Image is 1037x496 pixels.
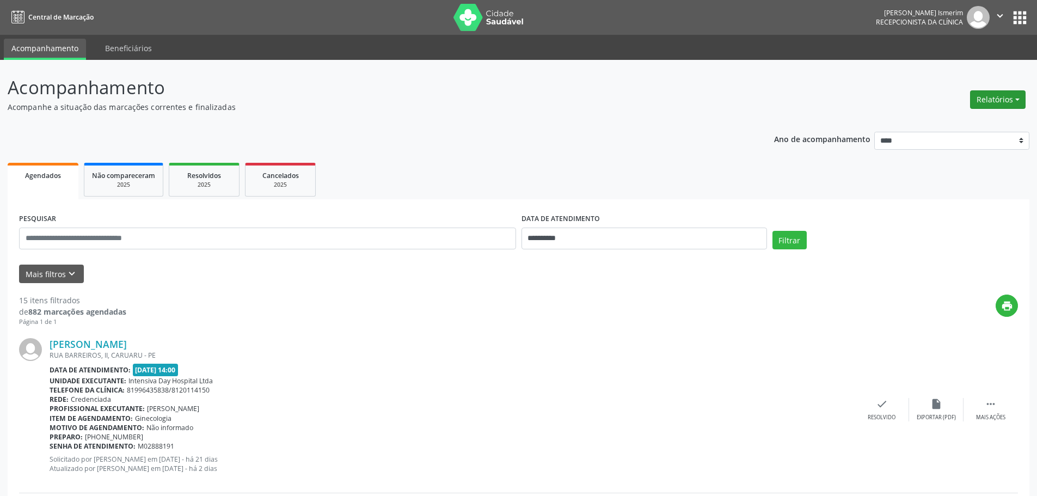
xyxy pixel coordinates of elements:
[50,376,126,385] b: Unidade executante:
[28,307,126,317] strong: 882 marcações agendadas
[917,414,956,421] div: Exportar (PDF)
[128,376,213,385] span: Intensiva Day Hospital Ltda
[970,90,1026,109] button: Relatórios
[19,317,126,327] div: Página 1 de 1
[930,398,942,410] i: insert_drive_file
[187,171,221,180] span: Resolvidos
[147,404,199,413] span: [PERSON_NAME]
[19,265,84,284] button: Mais filtroskeyboard_arrow_down
[985,398,997,410] i: 
[177,181,231,189] div: 2025
[19,295,126,306] div: 15 itens filtrados
[138,442,174,451] span: M02888191
[50,404,145,413] b: Profissional executante:
[253,181,308,189] div: 2025
[50,423,144,432] b: Motivo de agendamento:
[28,13,94,22] span: Central de Marcação
[774,132,870,145] p: Ano de acompanhamento
[127,385,210,395] span: 81996435838/8120114150
[994,10,1006,22] i: 
[4,39,86,60] a: Acompanhamento
[135,414,171,423] span: Ginecologia
[8,8,94,26] a: Central de Marcação
[772,231,807,249] button: Filtrar
[25,171,61,180] span: Agendados
[262,171,299,180] span: Cancelados
[50,442,136,451] b: Senha de atendimento:
[876,398,888,410] i: check
[990,6,1010,29] button: 
[521,211,600,228] label: DATA DE ATENDIMENTO
[1010,8,1029,27] button: apps
[50,395,69,404] b: Rede:
[19,211,56,228] label: PESQUISAR
[996,295,1018,317] button: print
[133,364,179,376] span: [DATE] 14:00
[50,432,83,442] b: Preparo:
[71,395,111,404] span: Credenciada
[868,414,895,421] div: Resolvido
[50,455,855,473] p: Solicitado por [PERSON_NAME] em [DATE] - há 21 dias Atualizado por [PERSON_NAME] em [DATE] - há 2...
[97,39,159,58] a: Beneficiários
[50,365,131,375] b: Data de atendimento:
[146,423,193,432] span: Não informado
[19,338,42,361] img: img
[50,385,125,395] b: Telefone da clínica:
[876,8,963,17] div: [PERSON_NAME] Ismerim
[92,181,155,189] div: 2025
[92,171,155,180] span: Não compareceram
[66,268,78,280] i: keyboard_arrow_down
[50,351,855,360] div: RUA BARREIROS, II, CARUARU - PE
[8,74,723,101] p: Acompanhamento
[967,6,990,29] img: img
[50,338,127,350] a: [PERSON_NAME]
[19,306,126,317] div: de
[8,101,723,113] p: Acompanhe a situação das marcações correntes e finalizadas
[50,414,133,423] b: Item de agendamento:
[976,414,1005,421] div: Mais ações
[876,17,963,27] span: Recepcionista da clínica
[85,432,143,442] span: [PHONE_NUMBER]
[1001,300,1013,312] i: print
